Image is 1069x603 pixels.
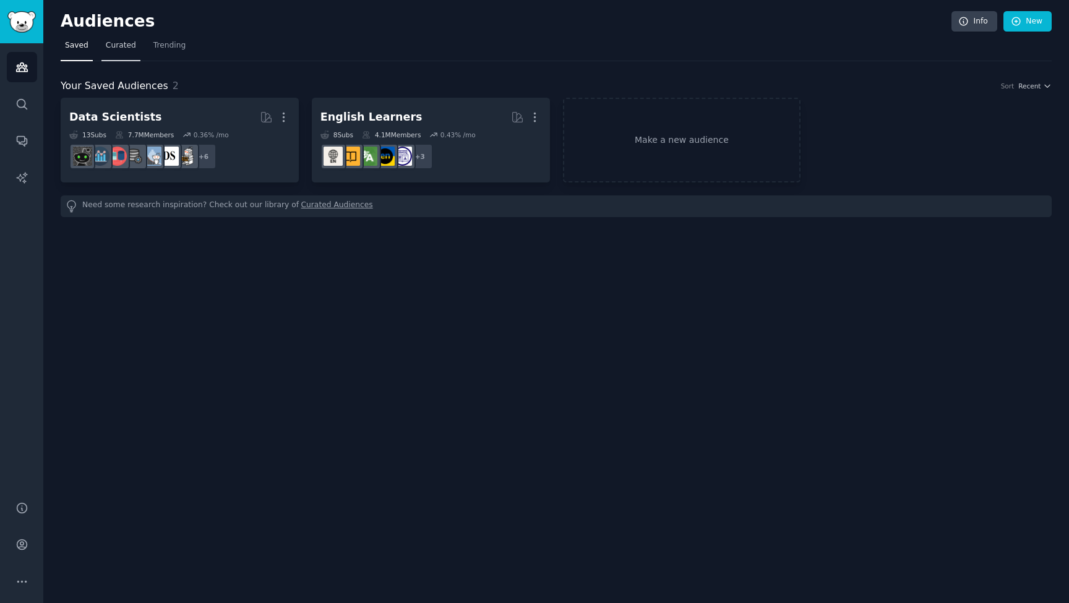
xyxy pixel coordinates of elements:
img: EnglishLearning [376,147,395,166]
h2: Audiences [61,12,951,32]
a: Saved [61,36,93,61]
div: + 3 [407,143,433,169]
div: + 6 [191,143,217,169]
img: LearnEnglishOnReddit [341,147,360,166]
a: Curated [101,36,140,61]
img: MachineLearning [177,147,196,166]
a: Trending [149,36,190,61]
span: Your Saved Audiences [61,79,168,94]
img: analytics [90,147,109,166]
span: Curated [106,40,136,51]
a: English Learners8Subs4.1MMembers0.43% /mo+3languagelearningEnglishLearninglanguage_exchangeLearnE... [312,98,550,182]
a: Curated Audiences [301,200,373,213]
img: language_exchange [358,147,377,166]
span: 2 [173,80,179,92]
div: Need some research inspiration? Check out our library of [61,195,1052,217]
a: Make a new audience [563,98,801,182]
a: Info [951,11,997,32]
button: Recent [1018,82,1052,90]
a: New [1003,11,1052,32]
div: 13 Sub s [69,130,106,139]
div: Data Scientists [69,109,161,125]
div: English Learners [320,109,423,125]
img: statistics [142,147,161,166]
img: Learn_English [324,147,343,166]
span: Saved [65,40,88,51]
div: 7.7M Members [115,130,174,139]
img: data [73,147,92,166]
img: datasets [108,147,127,166]
div: 0.36 % /mo [194,130,229,139]
span: Trending [153,40,186,51]
img: datascience [160,147,179,166]
img: dataengineering [125,147,144,166]
span: Recent [1018,82,1041,90]
div: 8 Sub s [320,130,353,139]
a: Data Scientists13Subs7.7MMembers0.36% /mo+6MachineLearningdatasciencestatisticsdataengineeringdat... [61,98,299,182]
img: GummySearch logo [7,11,36,33]
div: 0.43 % /mo [440,130,476,139]
img: languagelearning [393,147,412,166]
div: Sort [1001,82,1015,90]
div: 4.1M Members [362,130,421,139]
